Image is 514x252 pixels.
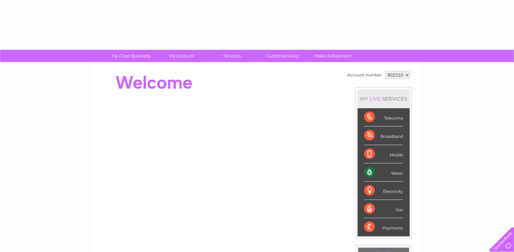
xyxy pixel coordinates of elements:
[154,50,209,62] a: My Account
[364,200,403,218] div: Gas
[358,89,410,108] div: MY SERVICES
[364,145,403,163] div: Mobile
[368,96,382,102] div: LIVE
[364,163,403,182] div: Water
[255,50,310,62] a: Customer Help
[104,50,158,62] a: My Clear Business
[364,126,403,145] div: Broadband
[364,218,403,236] div: Payments
[306,50,360,62] a: Make A Payment
[364,182,403,200] div: Electricity
[364,108,403,126] div: Telecoms
[346,69,383,81] td: Account number
[205,50,259,62] a: Services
